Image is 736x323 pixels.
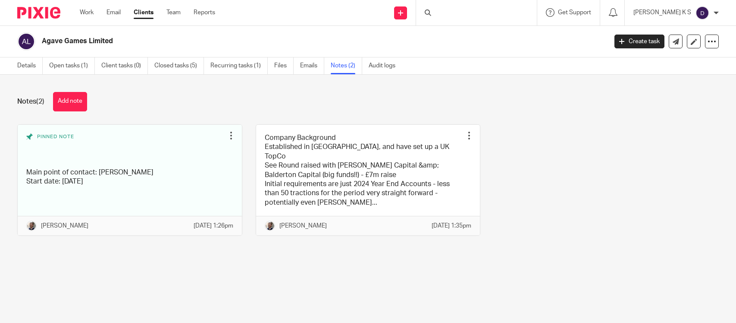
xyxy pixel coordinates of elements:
a: Email [106,8,121,17]
img: svg%3E [17,32,35,51]
a: Audit logs [369,57,402,74]
a: Send new email [669,35,683,48]
h2: Agave Games Limited [42,37,489,46]
img: Matt%20Circle.png [265,221,275,231]
a: Notes (2) [331,57,362,74]
span: (2) [36,98,44,105]
div: Pinned note [26,133,225,161]
p: [DATE] 1:26pm [194,222,233,230]
a: Edit client [687,35,701,48]
a: Files [274,57,294,74]
a: Create task [614,35,664,48]
a: Team [166,8,181,17]
button: Add note [53,92,87,111]
a: Details [17,57,43,74]
a: Closed tasks (5) [154,57,204,74]
a: Recurring tasks (1) [210,57,268,74]
a: Emails [300,57,324,74]
a: Client tasks (0) [101,57,148,74]
img: svg%3E [695,6,709,20]
h1: Notes [17,97,44,106]
img: Matt%20Circle.png [26,221,37,231]
p: [DATE] 1:35pm [432,222,471,230]
img: Pixie [17,7,60,19]
a: Open tasks (1) [49,57,95,74]
span: Get Support [558,9,591,16]
p: [PERSON_NAME] [279,222,327,230]
p: [PERSON_NAME] K S [633,8,691,17]
a: Reports [194,8,215,17]
a: Clients [134,8,153,17]
a: Work [80,8,94,17]
p: [PERSON_NAME] [41,222,88,230]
